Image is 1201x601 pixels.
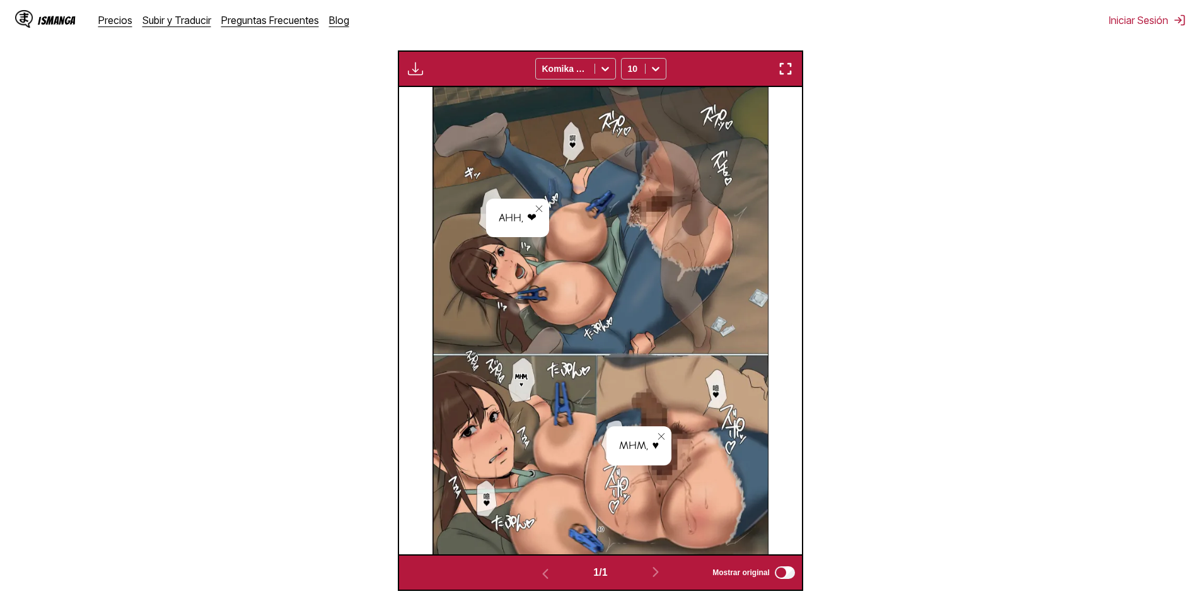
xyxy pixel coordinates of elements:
a: Precios [98,14,132,26]
div: IsManga [38,15,76,26]
img: Manga Panel [432,87,768,554]
p: Mhm, ♥ [513,370,530,390]
a: IsManga LogoIsManga [15,10,98,30]
button: Iniciar Sesión [1109,14,1186,26]
img: Enter fullscreen [778,61,793,76]
span: Mostrar original [712,568,770,577]
img: Next page [648,564,663,580]
input: Mostrar original [775,566,795,579]
a: Preguntas Frecuentes [221,14,319,26]
a: Blog [329,14,349,26]
a: Subir y Traducir [142,14,211,26]
img: Download translated images [408,61,423,76]
img: Previous page [538,566,553,581]
div: Ahh, ❤ [486,199,549,238]
img: IsManga Logo [15,10,33,28]
img: Sign out [1173,14,1186,26]
p: Ahh, ❤ [484,201,500,221]
span: 1 / 1 [593,567,607,578]
div: Mhm, ♥ [606,426,671,465]
p: Mhm, ♥ [605,431,622,452]
button: close-tooltip [651,426,671,446]
button: close-tooltip [529,199,549,219]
